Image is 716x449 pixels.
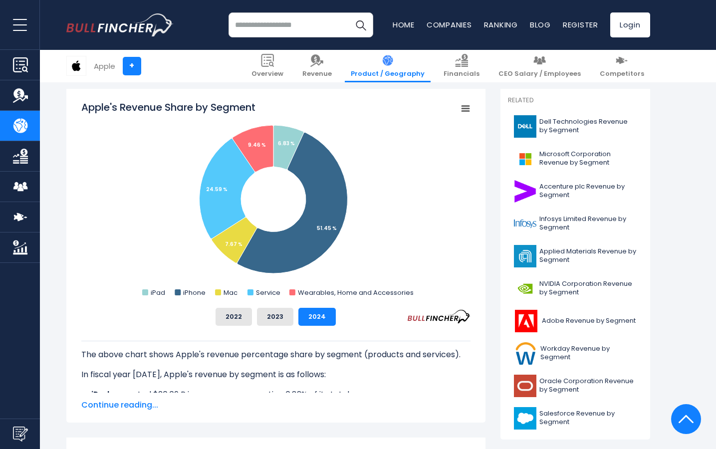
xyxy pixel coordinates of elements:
text: Service [255,288,280,297]
div: Apple [94,60,115,72]
a: Overview [245,50,289,82]
span: Continue reading... [81,399,471,411]
img: bullfincher logo [66,13,174,36]
a: Infosys Limited Revenue by Segment [508,210,643,237]
a: Competitors [594,50,650,82]
p: The above chart shows Apple's revenue percentage share by segment (products and services). [81,349,471,361]
img: CRM logo [514,407,536,430]
a: Accenture plc Revenue by Segment [508,178,643,205]
a: + [123,57,141,75]
span: Dell Technologies Revenue by Segment [539,118,637,135]
a: Microsoft Corporation Revenue by Segment [508,145,643,173]
tspan: 7.67 % [225,240,242,248]
span: Workday Revenue by Segment [540,345,636,362]
span: Financials [444,70,479,78]
button: 2024 [298,308,336,326]
tspan: 24.59 % [206,186,228,193]
a: Register [563,19,598,30]
a: Revenue [296,50,338,82]
span: Infosys Limited Revenue by Segment [539,215,637,232]
span: Competitors [600,70,644,78]
text: Mac [224,288,238,297]
span: Applied Materials Revenue by Segment [539,247,637,264]
img: DELL logo [514,115,536,138]
a: Adobe Revenue by Segment [508,307,643,335]
img: WDAY logo [514,342,538,365]
a: Financials [438,50,485,82]
span: CEO Salary / Employees [498,70,581,78]
b: iPad [91,389,109,400]
svg: Apple's Revenue Share by Segment [81,100,471,300]
a: Oracle Corporation Revenue by Segment [508,372,643,400]
a: Dell Technologies Revenue by Segment [508,113,643,140]
tspan: 9.46 % [248,141,266,149]
text: iPad [151,288,165,297]
a: CEO Salary / Employees [492,50,587,82]
text: iPhone [183,288,206,297]
span: Oracle Corporation Revenue by Segment [539,377,637,394]
p: In fiscal year [DATE], Apple's revenue by segment is as follows: [81,369,471,381]
img: AAPL logo [67,56,86,75]
a: Home [393,19,415,30]
span: Salesforce Revenue by Segment [539,410,637,427]
a: Workday Revenue by Segment [508,340,643,367]
a: Go to homepage [66,13,174,36]
a: Blog [530,19,551,30]
a: NVIDIA Corporation Revenue by Segment [508,275,643,302]
a: Salesforce Revenue by Segment [508,405,643,432]
span: Product / Geography [351,70,425,78]
span: Overview [251,70,283,78]
span: Revenue [302,70,332,78]
button: 2022 [216,308,252,326]
tspan: 6.83 % [278,140,295,147]
li: generated $26.69 B in revenue, representing 6.83% of its total revenue. [81,389,471,401]
text: Wearables, Home and Accessories [297,288,413,297]
tspan: Apple's Revenue Share by Segment [81,100,255,114]
img: ADBE logo [514,310,539,332]
button: Search [348,12,373,37]
img: NVDA logo [514,277,536,300]
img: ORCL logo [514,375,536,397]
a: Login [610,12,650,37]
span: Adobe Revenue by Segment [542,317,636,325]
tspan: 51.45 % [317,224,337,232]
a: Applied Materials Revenue by Segment [508,242,643,270]
a: Companies [427,19,472,30]
img: AMAT logo [514,245,536,267]
span: NVIDIA Corporation Revenue by Segment [539,280,637,297]
a: Ranking [484,19,518,30]
a: Product / Geography [345,50,431,82]
span: Accenture plc Revenue by Segment [539,183,637,200]
img: ACN logo [514,180,536,203]
p: Related [508,96,643,105]
img: INFY logo [514,213,536,235]
button: 2023 [257,308,293,326]
span: Microsoft Corporation Revenue by Segment [539,150,637,167]
img: MSFT logo [514,148,536,170]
